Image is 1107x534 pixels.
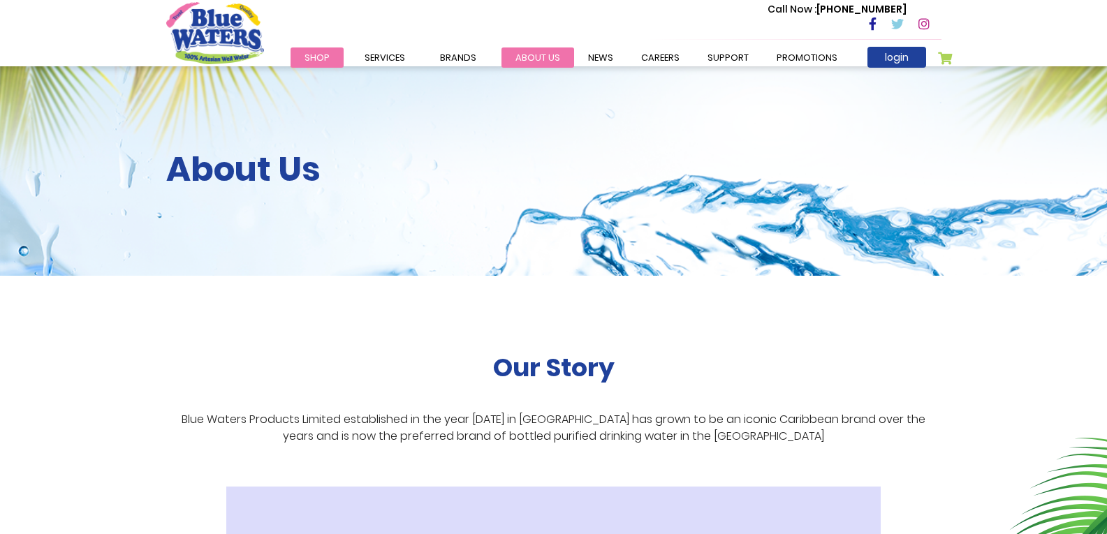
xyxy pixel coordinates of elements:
a: careers [627,47,694,68]
span: Shop [305,51,330,64]
p: [PHONE_NUMBER] [768,2,907,17]
a: about us [501,47,574,68]
span: Call Now : [768,2,816,16]
a: login [867,47,926,68]
h2: About Us [166,149,941,190]
span: Brands [440,51,476,64]
span: Services [365,51,405,64]
a: Promotions [763,47,851,68]
a: store logo [166,2,264,64]
h2: Our Story [493,353,615,383]
p: Blue Waters Products Limited established in the year [DATE] in [GEOGRAPHIC_DATA] has grown to be ... [166,411,941,445]
a: support [694,47,763,68]
a: News [574,47,627,68]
